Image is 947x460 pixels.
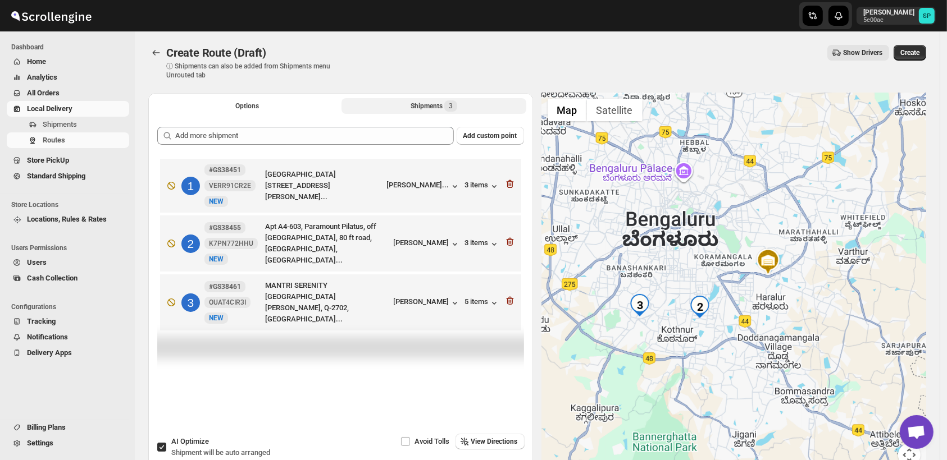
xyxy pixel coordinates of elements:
button: Add custom point [457,127,524,145]
span: Store Locations [11,200,129,209]
button: All Route Options [155,98,339,114]
button: [PERSON_NAME]... [387,181,461,192]
span: Settings [27,439,53,447]
span: Options [235,102,259,111]
p: [PERSON_NAME] [863,8,914,17]
span: NEW [209,255,224,263]
button: Show satellite imagery [587,99,643,121]
span: Create Route (Draft) [166,46,266,59]
p: 5e00ac [863,17,914,24]
button: Cash Collection [7,270,129,286]
span: Locations, Rules & Rates [27,215,107,223]
button: Routes [148,45,164,61]
button: Tracking [7,314,129,329]
button: Home [7,54,129,70]
div: [PERSON_NAME]... [387,181,449,189]
span: All Orders [27,89,60,97]
div: Shipments [411,100,457,112]
span: AI Optimize [171,437,209,445]
button: Analytics [7,70,129,85]
button: Selected Shipments [342,98,526,114]
button: Shipments [7,117,129,132]
button: Users [7,255,129,270]
div: MANTRI SERENITY [GEOGRAPHIC_DATA][PERSON_NAME], Q-2702, [GEOGRAPHIC_DATA]... [265,280,389,325]
span: Billing Plans [27,423,66,431]
span: Cash Collection [27,274,78,282]
span: Analytics [27,73,57,81]
span: Notifications [27,333,68,341]
p: ⓘ Shipments can also be added from Shipments menu Unrouted tab [166,62,343,80]
span: Shipments [43,120,77,128]
button: Routes [7,132,129,148]
b: #GS38451 [209,166,241,174]
button: 5 items [465,297,500,309]
span: OUAT4CIR3I [209,298,246,307]
span: Delivery Apps [27,348,72,357]
span: K7PN772HHU [209,239,253,248]
button: Show street map [548,99,587,121]
b: #GS38461 [209,283,241,291]
b: #GS38455 [209,224,241,232]
input: Add more shipment [175,127,454,145]
button: Create [894,45,926,61]
button: 3 items [465,238,500,250]
button: All Orders [7,85,129,101]
div: Selected Shipments [148,118,533,427]
div: 1 [181,177,200,195]
span: Create [900,48,919,57]
div: 3 [181,293,200,312]
span: Sulakshana Pundle [919,8,935,24]
span: NEW [209,314,224,322]
button: Settings [7,435,129,451]
div: [GEOGRAPHIC_DATA] [STREET_ADDRESS][PERSON_NAME]... [265,169,383,203]
span: VERR91CR2E [209,181,251,190]
button: [PERSON_NAME] [394,297,461,309]
button: Locations, Rules & Rates [7,211,129,227]
span: 3 [449,102,453,111]
span: View Directions [471,437,518,446]
span: Users Permissions [11,243,129,252]
div: 2 [689,296,711,318]
span: Dashboard [11,43,129,52]
button: User menu [857,7,936,25]
text: SP [923,12,931,20]
button: Notifications [7,329,129,345]
span: Store PickUp [27,156,69,164]
div: 2 [181,234,200,253]
button: 3 items [465,181,500,192]
button: Show Drivers [827,45,889,61]
img: ScrollEngine [9,2,93,30]
button: Billing Plans [7,420,129,435]
span: Add custom point [463,131,517,140]
span: Show Drivers [843,48,882,57]
span: Standard Shipping [27,172,85,180]
span: NEW [209,197,224,205]
span: Local Delivery [27,104,72,113]
span: Home [27,57,46,66]
button: [PERSON_NAME] [394,238,461,250]
span: Avoid Tolls [415,437,450,445]
span: Configurations [11,302,129,311]
button: View Directions [456,434,525,449]
span: Shipment will be auto arranged [171,448,270,457]
span: Users [27,258,47,266]
span: Tracking [27,317,56,325]
button: Delivery Apps [7,345,129,361]
span: Routes [43,136,65,144]
div: Apt A4-603, Paramount Pilatus, off [GEOGRAPHIC_DATA], 80 ft road, [GEOGRAPHIC_DATA], [GEOGRAPHIC_... [265,221,389,266]
div: Open chat [900,415,934,449]
div: 3 [629,294,651,316]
